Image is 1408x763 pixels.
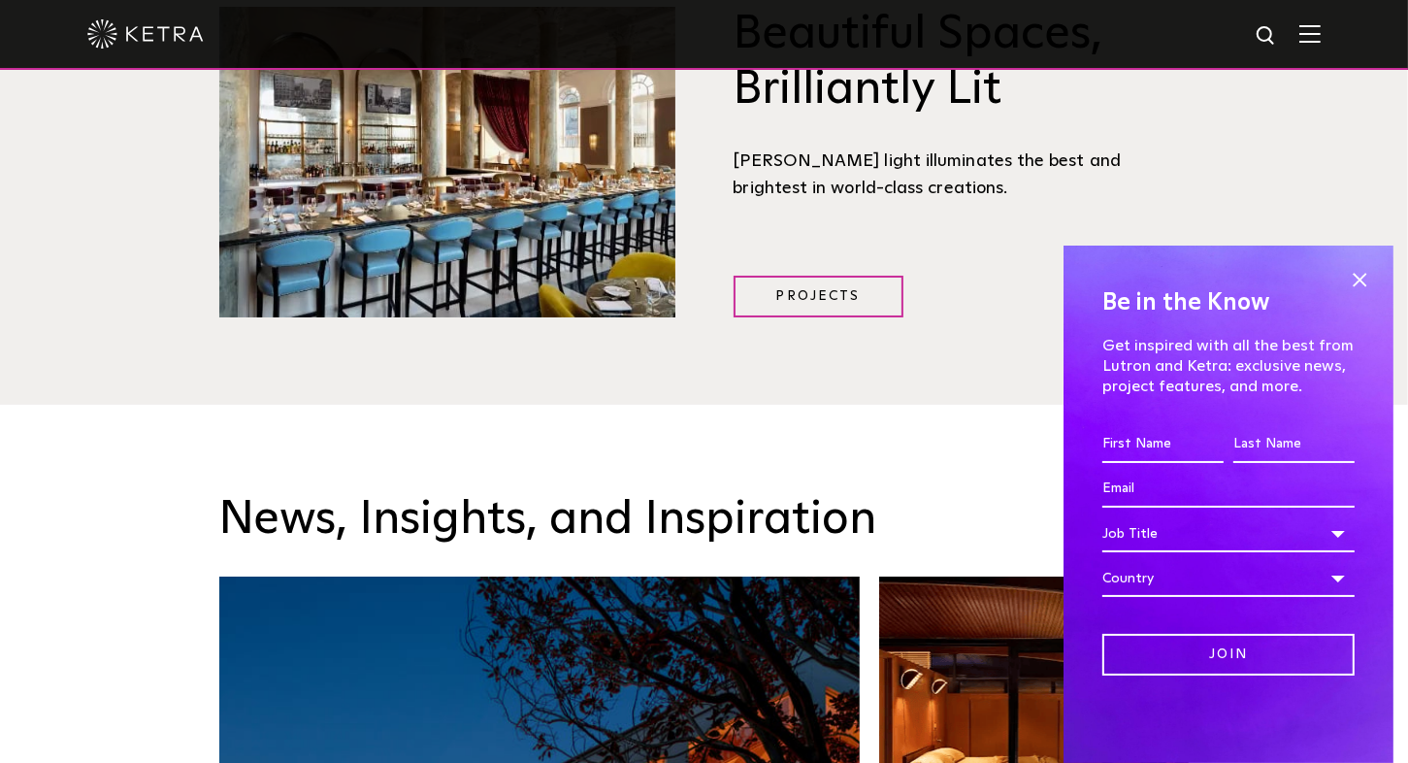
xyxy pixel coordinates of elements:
img: search icon [1255,24,1279,49]
p: Get inspired with all the best from Lutron and Ketra: exclusive news, project features, and more. [1102,336,1355,396]
img: ketra-logo-2019-white [87,19,204,49]
h3: News, Insights, and Inspiration [219,492,1190,548]
input: First Name [1102,426,1224,463]
a: Projects [734,276,903,317]
img: Brilliantly Lit@2x [219,7,675,317]
input: Join [1102,634,1355,676]
div: [PERSON_NAME] light illuminates the best and brightest in world-class creations. [734,148,1190,203]
input: Last Name [1233,426,1355,463]
img: Hamburger%20Nav.svg [1299,24,1321,43]
h4: Be in the Know [1102,284,1355,321]
div: Job Title [1102,515,1355,552]
div: Country [1102,560,1355,597]
input: Email [1102,471,1355,508]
